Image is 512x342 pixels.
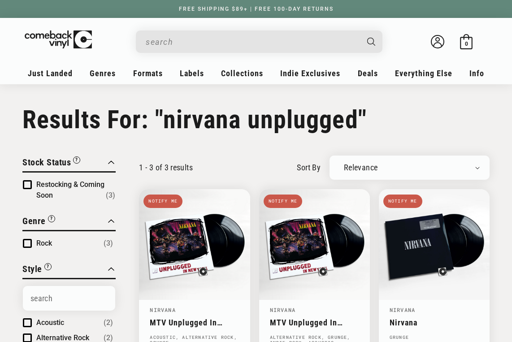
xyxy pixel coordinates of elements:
button: Filter by Stock Status [22,156,80,171]
a: MTV Unplugged In [US_STATE] [150,318,239,327]
span: Number of products: (3) [104,238,113,249]
span: Alternative Rock [36,333,89,342]
span: 0 [465,40,468,47]
a: Nirvana [270,306,295,313]
span: Genre [22,216,46,226]
span: Just Landed [28,69,73,78]
h1: Results For: "nirvana unplugged" [22,105,490,134]
span: Restocking & Coming Soon [36,180,104,199]
span: Collections [221,69,263,78]
span: Indie Exclusives [280,69,340,78]
span: Rock [36,239,52,247]
span: Style [22,264,42,274]
span: Acoustic [36,318,64,327]
a: Nirvana [390,306,415,313]
span: Info [469,69,484,78]
button: Filter by Style [22,262,52,278]
p: 1 - 3 of 3 results [139,163,192,172]
span: Number of products: (3) [106,190,115,201]
span: Formats [133,69,163,78]
input: search [146,33,358,51]
span: Genres [90,69,116,78]
button: Search [360,30,384,53]
button: Filter by Genre [22,214,55,230]
div: Search [136,30,382,53]
a: FREE SHIPPING $89+ | FREE 100-DAY RETURNS [170,6,343,12]
span: Number of products: (2) [104,317,113,328]
span: Deals [358,69,378,78]
input: Search Options [23,286,115,311]
span: Everything Else [395,69,452,78]
a: Nirvana [150,306,175,313]
span: Stock Status [22,157,71,168]
a: Nirvana [390,318,479,327]
span: Labels [180,69,204,78]
label: sort by [297,161,321,173]
a: MTV Unplugged In [US_STATE] [270,318,359,327]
